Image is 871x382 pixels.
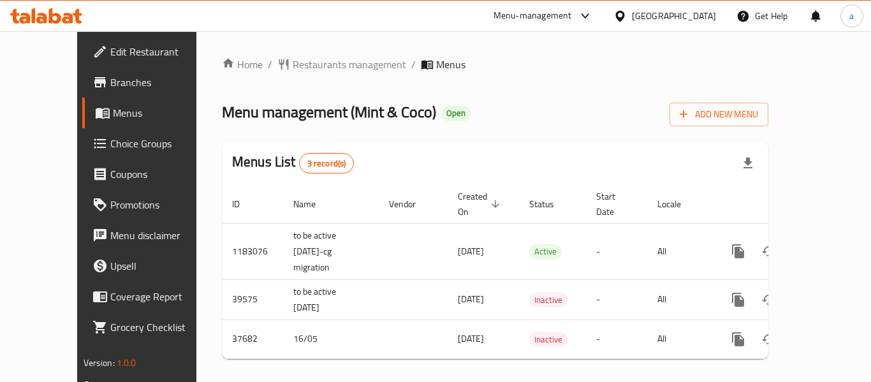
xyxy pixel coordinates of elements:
a: Choice Groups [82,128,223,159]
td: All [647,223,713,279]
span: Add New Menu [680,107,758,122]
span: Choice Groups [110,136,212,151]
span: Grocery Checklist [110,320,212,335]
div: Open [441,106,471,121]
span: [DATE] [458,330,484,347]
span: Inactive [529,293,567,307]
span: Open [441,108,471,119]
a: Promotions [82,189,223,220]
button: Change Status [754,236,784,267]
span: Start Date [596,189,632,219]
span: Created On [458,189,504,219]
span: Menu disclaimer [110,228,212,243]
span: Restaurants management [293,57,406,72]
li: / [411,57,416,72]
button: more [723,236,754,267]
a: Menu disclaimer [82,220,223,251]
div: Total records count [299,153,355,173]
span: a [849,9,854,23]
span: Branches [110,75,212,90]
nav: breadcrumb [222,57,768,72]
span: [DATE] [458,291,484,307]
a: Home [222,57,263,72]
a: Coupons [82,159,223,189]
span: Vendor [389,196,432,212]
div: Menu-management [494,8,572,24]
td: - [586,223,647,279]
a: Upsell [82,251,223,281]
span: Coupons [110,166,212,182]
span: Edit Restaurant [110,44,212,59]
div: Export file [733,148,763,179]
span: [DATE] [458,243,484,260]
li: / [268,57,272,72]
span: ID [232,196,256,212]
button: Change Status [754,284,784,315]
table: enhanced table [222,185,856,359]
div: Inactive [529,332,567,347]
span: Inactive [529,332,567,347]
div: [GEOGRAPHIC_DATA] [632,9,716,23]
span: Coverage Report [110,289,212,304]
a: Edit Restaurant [82,36,223,67]
td: - [586,279,647,320]
a: Restaurants management [277,57,406,72]
span: Upsell [110,258,212,274]
a: Grocery Checklist [82,312,223,342]
span: 1.0.0 [117,355,136,371]
a: Branches [82,67,223,98]
span: Promotions [110,197,212,212]
span: 3 record(s) [300,158,354,170]
span: Active [529,244,562,259]
span: Menu management ( Mint & Coco ) [222,98,436,126]
div: Inactive [529,292,567,307]
td: All [647,320,713,358]
a: Coverage Report [82,281,223,312]
span: Locale [657,196,698,212]
td: 1183076 [222,223,283,279]
button: more [723,284,754,315]
td: 37682 [222,320,283,358]
td: All [647,279,713,320]
span: Name [293,196,332,212]
span: Menus [436,57,465,72]
th: Actions [713,185,856,224]
button: Change Status [754,324,784,355]
h2: Menus List [232,152,354,173]
button: Add New Menu [670,103,768,126]
button: more [723,324,754,355]
span: Menus [113,105,212,121]
td: - [586,320,647,358]
span: Status [529,196,571,212]
td: 16/05 [283,320,379,358]
td: to be active [DATE]-cg migration [283,223,379,279]
a: Menus [82,98,223,128]
span: Version: [84,355,115,371]
td: to be active [DATE] [283,279,379,320]
td: 39575 [222,279,283,320]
